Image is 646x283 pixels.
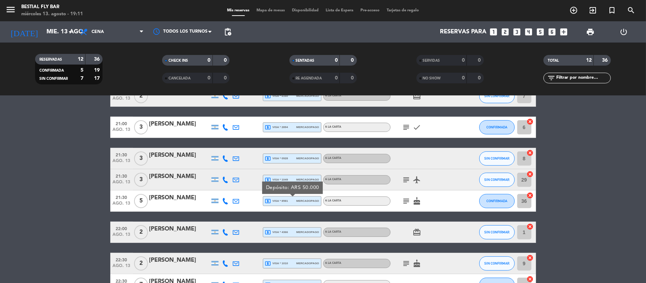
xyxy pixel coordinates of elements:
button: menu [5,4,16,17]
span: visa * 8581 [265,198,288,204]
strong: 36 [94,57,101,62]
span: Lista de Espera [322,9,357,12]
span: SERVIDAS [423,59,440,62]
span: 21:30 [113,193,131,201]
span: mercadopago [296,261,319,266]
i: looks_two [501,27,510,37]
i: filter_list [547,74,556,82]
span: 2 [134,225,148,239]
span: visa * 1049 [265,177,288,183]
strong: 36 [602,58,609,63]
strong: 0 [335,58,338,63]
i: subject [402,123,411,132]
div: [PERSON_NAME] [149,120,210,129]
strong: 5 [81,68,83,73]
div: Bestial Fly Bar [21,4,83,11]
span: CONFIRMADA [486,125,507,129]
i: menu [5,4,16,15]
span: 5 [134,194,148,208]
i: turned_in_not [608,6,616,15]
span: mercadopago [296,230,319,234]
i: local_atm [265,198,271,204]
span: A LA CARTA [325,157,342,160]
i: looks_3 [513,27,522,37]
strong: 12 [586,58,592,63]
span: 3 [134,120,148,134]
span: Pre-acceso [357,9,383,12]
span: mercadopago [296,94,319,98]
span: A LA CARTA [325,126,342,128]
span: CANCELADA [169,77,191,80]
span: 3 [134,173,148,187]
i: cancel [527,171,534,178]
span: 21:30 [113,150,131,159]
div: [PERSON_NAME] [149,151,210,160]
span: SIN CONFIRMAR [39,77,68,81]
span: 22:00 [113,224,131,232]
span: visa * 4366 [265,229,288,235]
i: looks_one [489,27,498,37]
i: power_settings_new [620,28,628,36]
div: miércoles 13. agosto - 19:11 [21,11,83,18]
button: CONFIRMADA [479,194,515,208]
div: [PERSON_NAME] [149,256,210,265]
input: Filtrar por nombre... [556,74,611,82]
strong: 0 [462,76,465,81]
span: ago. 13 [113,201,131,209]
i: looks_4 [524,27,534,37]
i: cancel [527,118,534,125]
i: looks_6 [548,27,557,37]
i: arrow_drop_down [66,28,74,36]
span: Cena [92,29,104,34]
span: Reservas para [440,29,487,35]
i: local_atm [265,177,271,183]
span: visa * 0928 [265,155,288,162]
button: SIN CONFIRMAR [479,225,515,239]
button: SIN CONFIRMAR [479,151,515,166]
span: visa * 1010 [265,260,288,267]
strong: 0 [208,58,211,63]
span: A LA CARTA [325,178,342,181]
span: ago. 13 [113,96,131,104]
i: subject [402,176,411,184]
span: SIN CONFIRMAR [484,94,509,98]
strong: 0 [351,58,355,63]
i: cancel [527,276,534,283]
span: 2 [134,89,148,103]
i: looks_5 [536,27,545,37]
strong: 17 [94,76,101,81]
strong: 12 [78,57,83,62]
span: 21:30 [113,172,131,180]
span: Disponibilidad [288,9,322,12]
i: card_giftcard [413,92,421,100]
span: SIN CONFIRMAR [484,261,509,265]
i: add_box [559,27,569,37]
i: local_atm [265,155,271,162]
strong: 7 [81,76,83,81]
span: mercadopago [296,177,319,182]
span: SIN CONFIRMAR [484,178,509,182]
div: [PERSON_NAME] [149,172,210,181]
span: ago. 13 [113,263,131,272]
button: SIN CONFIRMAR [479,173,515,187]
span: A LA CARTA [325,199,342,202]
button: SIN CONFIRMAR [479,89,515,103]
i: subject [402,197,411,205]
span: mercadopago [296,156,319,161]
i: local_atm [265,93,271,99]
i: local_atm [265,260,271,267]
span: A LA CARTA [325,262,342,265]
strong: 0 [335,76,338,81]
i: local_atm [265,229,271,235]
strong: 0 [224,58,228,63]
i: cake [413,197,421,205]
span: print [586,28,595,36]
strong: 0 [462,58,465,63]
i: search [627,6,635,15]
i: check [413,123,421,132]
strong: 0 [478,58,482,63]
i: cancel [527,223,534,230]
i: cancel [527,149,534,156]
span: CONFIRMADA [486,199,507,203]
span: ago. 13 [113,180,131,188]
